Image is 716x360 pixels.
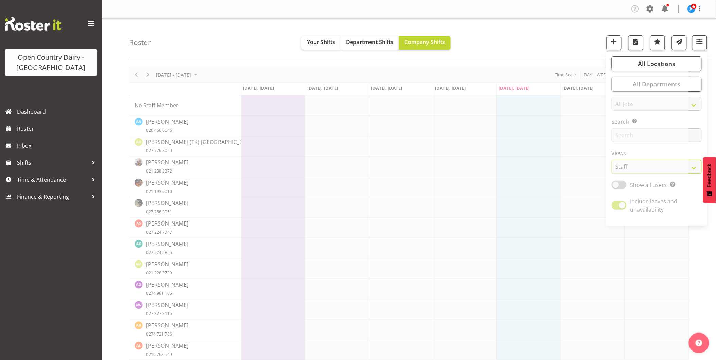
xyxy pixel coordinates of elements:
[607,35,622,50] button: Add a new shift
[404,38,445,46] span: Company Shifts
[301,36,340,50] button: Your Shifts
[17,107,99,117] span: Dashboard
[692,35,707,50] button: Filter Shifts
[346,38,394,46] span: Department Shifts
[399,36,451,50] button: Company Shifts
[628,35,643,50] button: Download a PDF of the roster according to the set date range.
[706,164,713,187] span: Feedback
[129,39,151,47] h4: Roster
[17,158,88,168] span: Shifts
[307,38,335,46] span: Your Shifts
[17,192,88,202] span: Finance & Reporting
[17,124,99,134] span: Roster
[687,5,696,13] img: jason-porter10044.jpg
[638,59,675,68] span: All Locations
[672,35,687,50] button: Send a list of all shifts for the selected filtered period to all rostered employees.
[612,56,702,71] button: All Locations
[650,35,665,50] button: Highlight an important date within the roster.
[12,52,90,73] div: Open Country Dairy - [GEOGRAPHIC_DATA]
[5,17,61,31] img: Rosterit website logo
[17,141,99,151] span: Inbox
[703,157,716,203] button: Feedback - Show survey
[17,175,88,185] span: Time & Attendance
[340,36,399,50] button: Department Shifts
[696,340,702,346] img: help-xxl-2.png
